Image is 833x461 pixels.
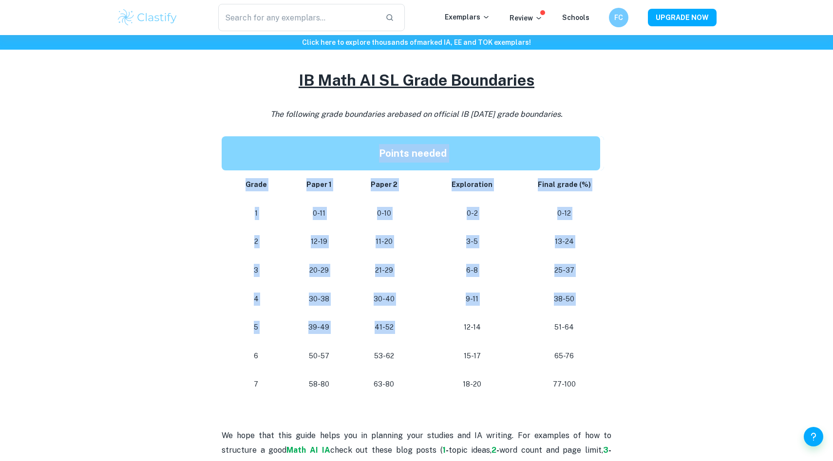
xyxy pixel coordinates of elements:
p: 0-2 [424,207,521,220]
p: 12-19 [294,235,343,248]
p: 63-80 [359,378,408,391]
strong: - [496,445,499,455]
a: 3 [603,445,608,455]
a: Schools [562,14,589,21]
p: 5 [233,321,279,334]
p: 41-52 [359,321,408,334]
span: based on official IB [DATE] grade boundaries. [398,110,563,119]
strong: Paper 2 [371,181,398,188]
p: 30-38 [294,293,343,306]
h6: FC [613,12,625,23]
strong: - [446,445,449,455]
strong: Points needed [379,148,447,159]
p: 50-57 [294,350,343,363]
img: Clastify logo [116,8,178,27]
p: 1 [233,207,279,220]
p: 3 [233,264,279,277]
p: 53-62 [359,350,408,363]
strong: Exploration [452,181,492,188]
button: FC [609,8,628,27]
p: 65-76 [536,350,592,363]
p: 3-5 [424,235,521,248]
a: 2 [492,445,496,455]
p: 38-50 [536,293,592,306]
p: 15-17 [424,350,521,363]
p: 11-20 [359,235,408,248]
strong: Grade [246,181,267,188]
strong: - [608,445,611,455]
p: 13-24 [536,235,592,248]
p: 51-64 [536,321,592,334]
u: IB Math AI SL Grade Boundaries [299,71,534,89]
p: 0-11 [294,207,343,220]
p: 12-14 [424,321,521,334]
input: Search for any exemplars... [218,4,378,31]
p: 4 [233,293,279,306]
strong: Final grade (%) [538,181,591,188]
p: 6-8 [424,264,521,277]
button: UPGRADE NOW [648,9,717,26]
p: 30-40 [359,293,408,306]
p: 0-12 [536,207,592,220]
p: 39-49 [294,321,343,334]
p: 0-10 [359,207,408,220]
p: 7 [233,378,279,391]
p: Exemplars [445,12,490,22]
p: 25-37 [536,264,592,277]
p: 58-80 [294,378,343,391]
p: 2 [233,235,279,248]
h6: Click here to explore thousands of marked IA, EE and TOK exemplars ! [2,37,831,48]
button: Help and Feedback [804,427,823,446]
p: 21-29 [359,264,408,277]
p: 77-100 [536,378,592,391]
strong: Paper 1 [306,181,332,188]
a: Math AI IA [286,445,330,455]
i: The following grade boundaries are [270,110,563,119]
p: Review [510,13,543,23]
p: 18-20 [424,378,521,391]
p: 6 [233,350,279,363]
p: 20-29 [294,264,343,277]
a: 1 [442,445,446,455]
p: 9-11 [424,293,521,306]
